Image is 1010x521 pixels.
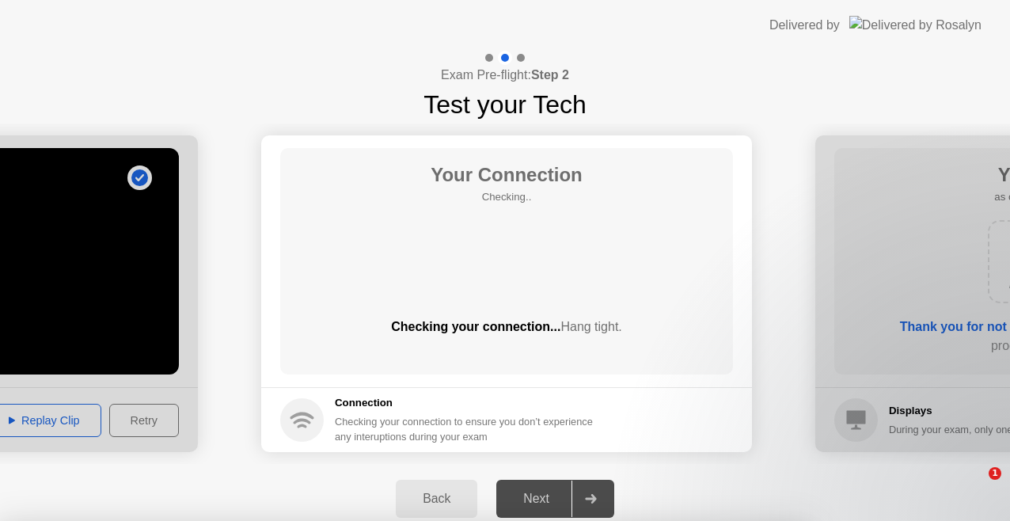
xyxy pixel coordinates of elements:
h5: Connection [335,395,602,411]
img: Delivered by Rosalyn [849,16,982,34]
iframe: Intercom live chat [956,467,994,505]
div: Checking your connection... [280,318,733,337]
div: Checking your connection to ensure you don’t experience any interuptions during your exam [335,414,602,444]
h1: Your Connection [431,161,583,189]
span: Hang tight. [560,320,621,333]
div: Back [401,492,473,506]
span: 1 [989,467,1001,480]
b: Step 2 [531,68,569,82]
h5: Checking.. [431,189,583,205]
div: Delivered by [769,16,840,35]
h4: Exam Pre-flight: [441,66,569,85]
h1: Test your Tech [423,86,587,124]
div: Next [501,492,571,506]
